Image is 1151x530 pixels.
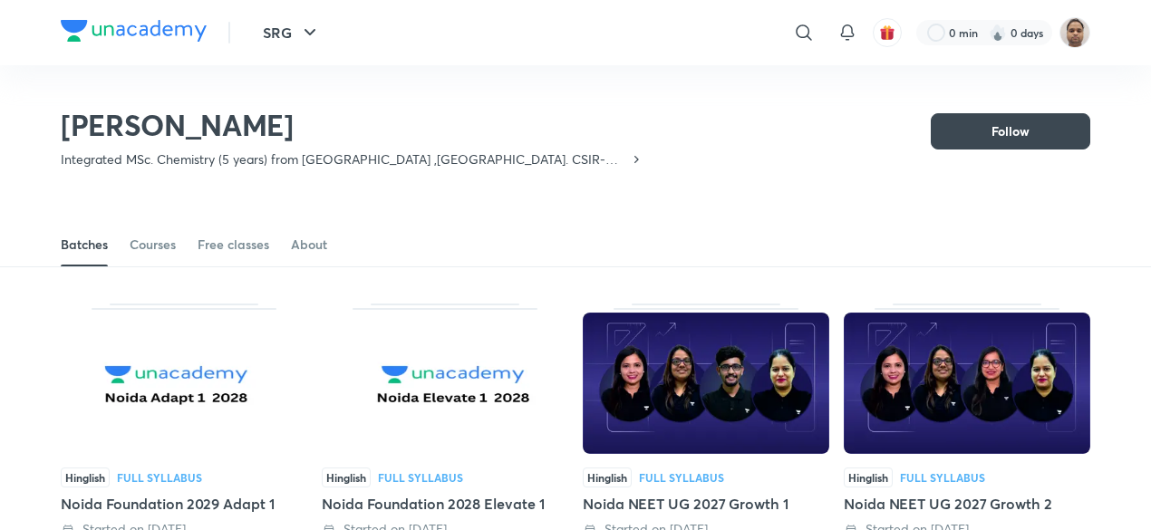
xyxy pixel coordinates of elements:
[583,467,632,487] span: Hinglish
[639,472,724,483] div: Full Syllabus
[322,467,371,487] span: Hinglish
[291,223,327,266] a: About
[322,493,568,515] div: Noida Foundation 2028 Elevate 1
[989,24,1007,42] img: streak
[61,107,643,143] h2: [PERSON_NAME]
[198,223,269,266] a: Free classes
[322,313,568,454] img: Thumbnail
[991,122,1030,140] span: Follow
[130,223,176,266] a: Courses
[61,223,108,266] a: Batches
[61,467,110,487] span: Hinglish
[1059,17,1090,48] img: Shekhar Banerjee
[252,14,332,51] button: SRG
[61,150,629,169] p: Integrated MSc. Chemistry (5 years) from [GEOGRAPHIC_DATA] ,[GEOGRAPHIC_DATA]. CSIR-NET qualified...
[130,236,176,254] div: Courses
[844,313,1090,454] img: Thumbnail
[198,236,269,254] div: Free classes
[931,113,1090,149] button: Follow
[583,493,829,515] div: Noida NEET UG 2027 Growth 1
[900,472,985,483] div: Full Syllabus
[844,467,893,487] span: Hinglish
[844,493,1090,515] div: Noida NEET UG 2027 Growth 2
[61,20,207,46] a: Company Logo
[61,20,207,42] img: Company Logo
[879,24,895,41] img: avatar
[61,493,307,515] div: Noida Foundation 2029 Adapt 1
[117,472,202,483] div: Full Syllabus
[873,18,902,47] button: avatar
[291,236,327,254] div: About
[378,472,463,483] div: Full Syllabus
[61,313,307,454] img: Thumbnail
[61,236,108,254] div: Batches
[583,313,829,454] img: Thumbnail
